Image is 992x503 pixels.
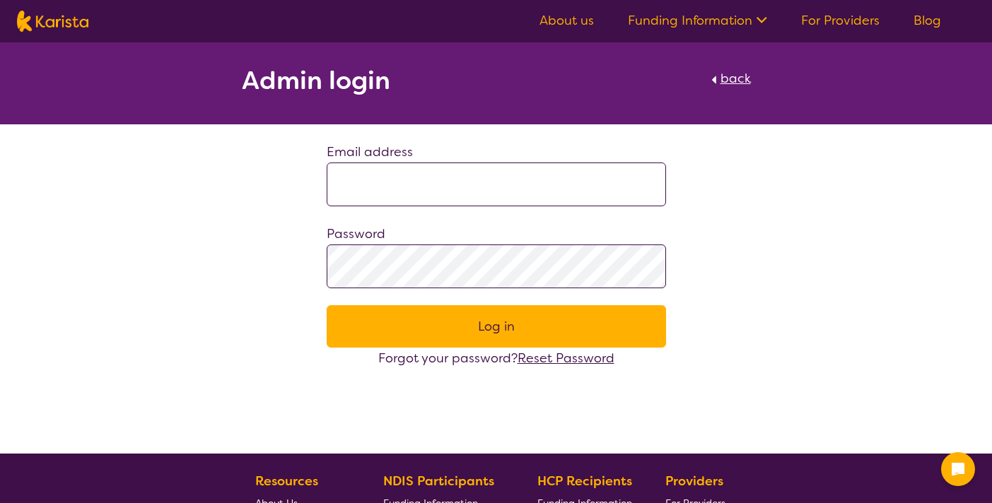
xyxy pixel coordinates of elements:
span: back [720,70,751,87]
label: Password [327,225,385,242]
b: Providers [665,473,723,490]
a: Blog [914,12,941,29]
a: Reset Password [518,350,614,367]
button: Log in [327,305,666,348]
a: About us [539,12,594,29]
b: Resources [255,473,318,490]
a: back [708,68,751,99]
b: HCP Recipients [537,473,632,490]
img: Karista logo [17,11,88,32]
b: NDIS Participants [383,473,494,490]
h2: Admin login [242,68,390,93]
a: Funding Information [628,12,767,29]
div: Forgot your password? [327,348,666,369]
label: Email address [327,143,413,160]
a: For Providers [801,12,880,29]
